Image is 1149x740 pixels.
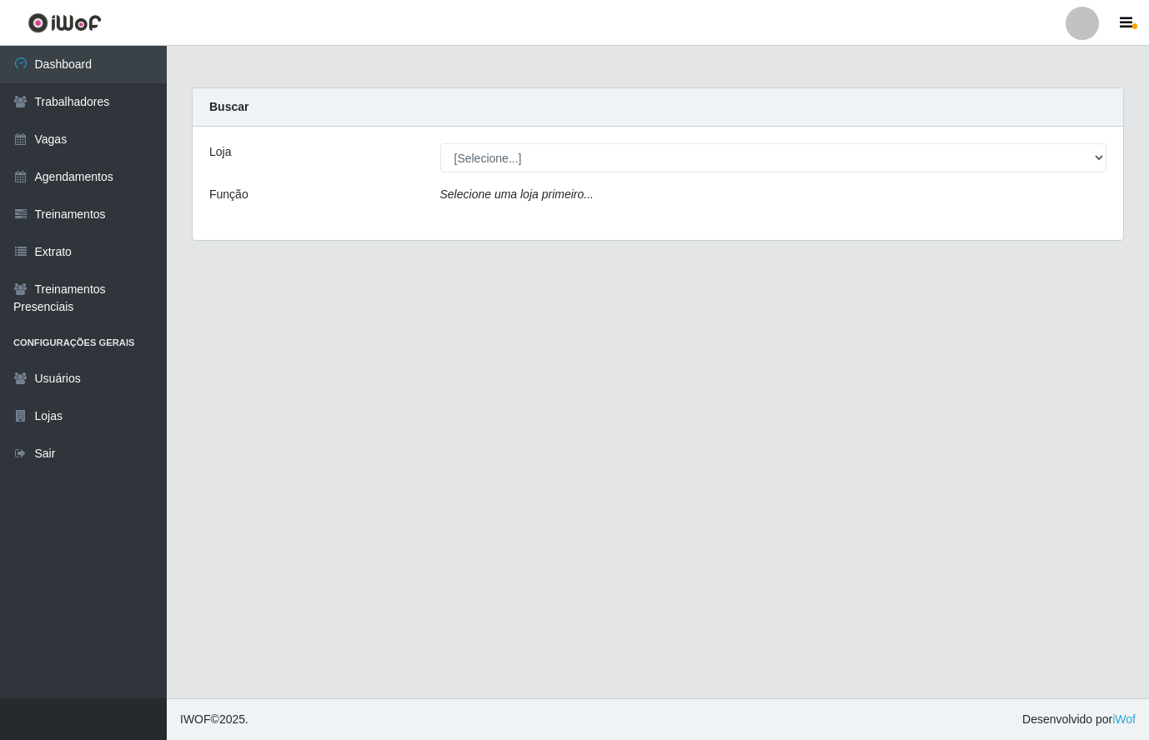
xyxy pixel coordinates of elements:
label: Loja [209,143,231,161]
label: Função [209,186,248,203]
span: © 2025 . [180,711,248,728]
span: Desenvolvido por [1022,711,1136,728]
strong: Buscar [209,100,248,113]
i: Selecione uma loja primeiro... [440,187,594,201]
a: iWof [1112,712,1136,726]
span: IWOF [180,712,211,726]
img: CoreUI Logo [28,12,102,33]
